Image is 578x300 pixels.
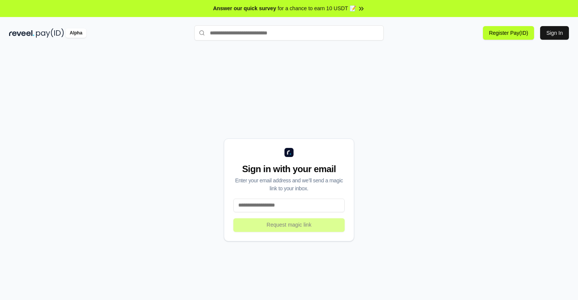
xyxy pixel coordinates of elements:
[36,28,64,38] img: pay_id
[66,28,86,38] div: Alpha
[233,163,345,175] div: Sign in with your email
[483,26,534,40] button: Register Pay(ID)
[540,26,569,40] button: Sign In
[9,28,34,38] img: reveel_dark
[233,177,345,193] div: Enter your email address and we’ll send a magic link to your inbox.
[213,5,276,12] span: Answer our quick survey
[278,5,356,12] span: for a chance to earn 10 USDT 📝
[284,148,294,157] img: logo_small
